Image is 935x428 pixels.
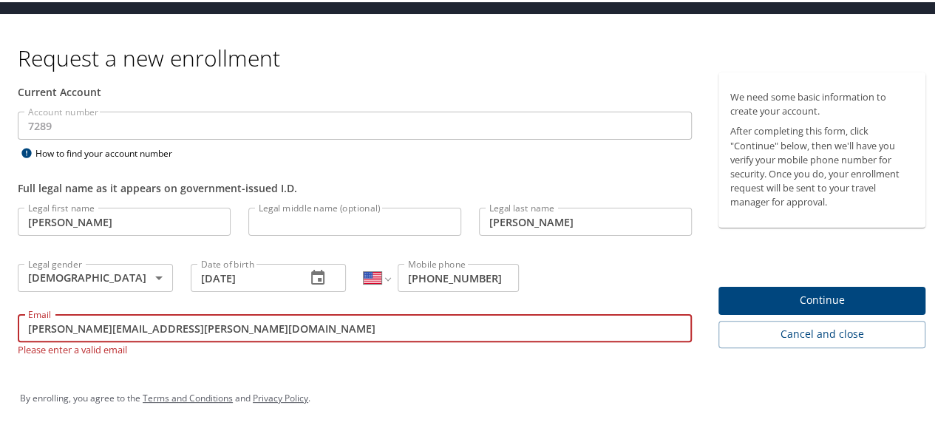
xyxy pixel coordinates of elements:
[18,142,203,160] div: How to find your account number
[18,178,692,194] div: Full legal name as it appears on government-issued I.D.
[18,262,173,290] div: [DEMOGRAPHIC_DATA]
[18,82,692,98] div: Current Account
[398,262,519,290] input: Enter phone number
[718,319,925,346] button: Cancel and close
[730,122,914,207] p: After completing this form, click "Continue" below, then we'll have you verify your mobile phone ...
[143,390,233,402] a: Terms and Conditions
[18,340,692,354] p: Please enter a valid email
[730,323,914,342] span: Cancel and close
[191,262,294,290] input: MM/DD/YYYY
[730,88,914,116] p: We need some basic information to create your account.
[718,285,925,313] button: Continue
[253,390,308,402] a: Privacy Policy
[730,289,914,308] span: Continue
[20,378,926,415] div: By enrolling, you agree to the and .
